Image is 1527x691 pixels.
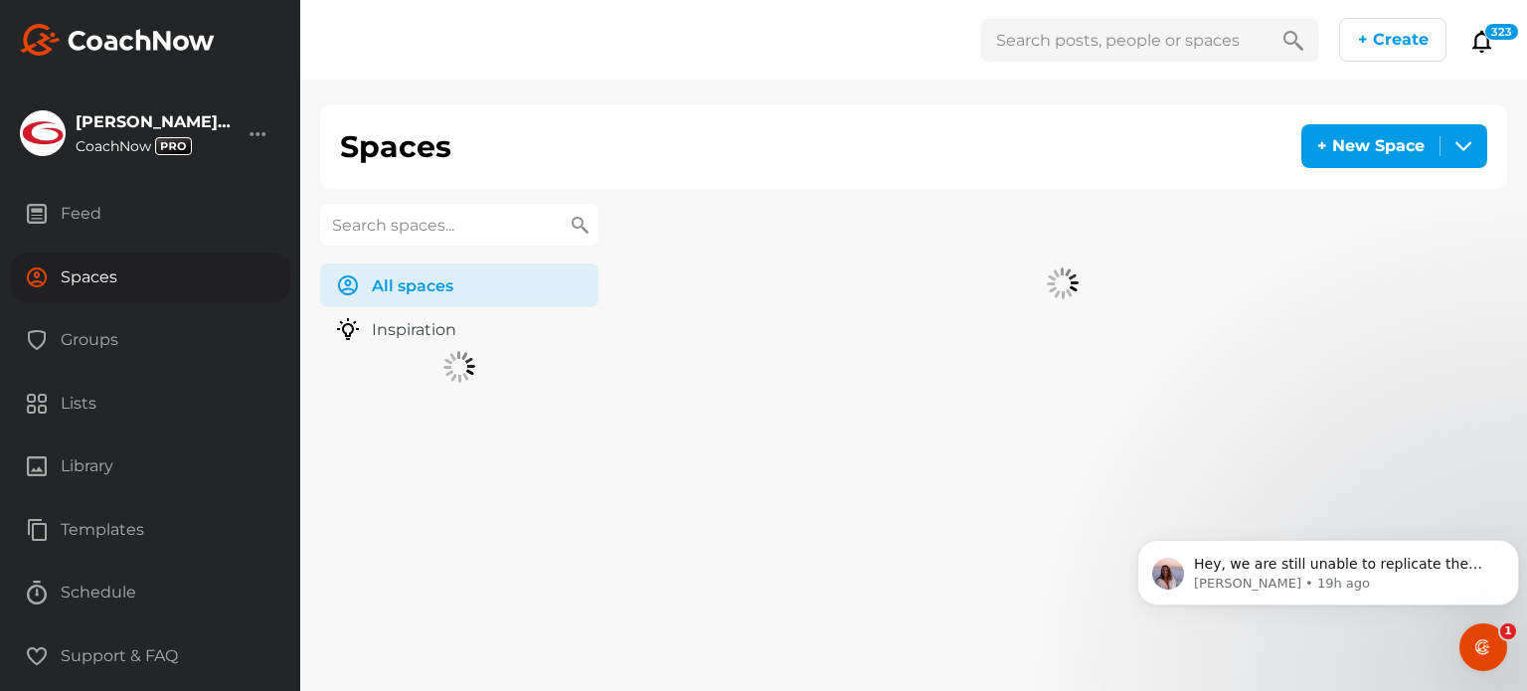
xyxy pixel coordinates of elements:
[320,204,598,246] input: Search spaces...
[1470,29,1494,54] button: 323
[372,275,453,296] p: All spaces
[1129,498,1527,637] iframe: Intercom notifications message
[11,379,290,429] div: Lists
[1500,623,1516,639] span: 1
[443,351,475,383] img: G6gVgL6ErOh57ABN0eRmCEwV0I4iEi4d8EwaPGI0tHgoAbU4EAHFLEQAh+QQFCgALACwIAA4AGAASAAAEbHDJSesaOCdk+8xg...
[10,441,290,505] a: Library
[11,505,290,555] div: Templates
[10,189,290,253] a: Feed
[1047,267,1079,299] img: G6gVgL6ErOh57ABN0eRmCEwV0I4iEi4d8EwaPGI0tHgoAbU4EAHFLEQAh+QQFCgALACwIAA4AGAASAAAEbHDJSesaOCdk+8xg...
[1302,125,1440,167] div: + New Space
[10,379,290,442] a: Lists
[11,441,290,491] div: Library
[76,114,235,130] div: [PERSON_NAME] Golf
[372,319,456,340] p: Inspiration
[11,631,290,681] div: Support & FAQ
[1301,124,1487,168] button: + New Space
[21,111,65,155] img: square_0aee7b555779b671652530bccc5f12b4.jpg
[11,189,290,239] div: Feed
[11,315,290,365] div: Groups
[10,568,290,631] a: Schedule
[1484,23,1519,41] div: 323
[10,253,290,316] a: Spaces
[20,24,215,56] img: svg+xml;base64,PHN2ZyB3aWR0aD0iMTk2IiBoZWlnaHQ9IjMyIiB2aWV3Qm94PSIwIDAgMTk2IDMyIiBmaWxsPSJub25lIi...
[1339,18,1446,62] button: + Create
[11,253,290,302] div: Spaces
[10,505,290,569] a: Templates
[155,137,192,155] img: svg+xml;base64,PHN2ZyB3aWR0aD0iMzciIGhlaWdodD0iMTgiIHZpZXdCb3g9IjAgMCAzNyAxOCIgZmlsbD0ibm9uZSIgeG...
[10,315,290,379] a: Groups
[336,317,360,341] img: menuIcon
[11,568,290,617] div: Schedule
[981,19,1268,62] input: Search posts, people or spaces
[76,137,235,155] div: CoachNow
[1459,623,1507,671] iframe: Intercom live chat
[336,273,360,297] img: menuIcon
[340,124,451,169] h1: Spaces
